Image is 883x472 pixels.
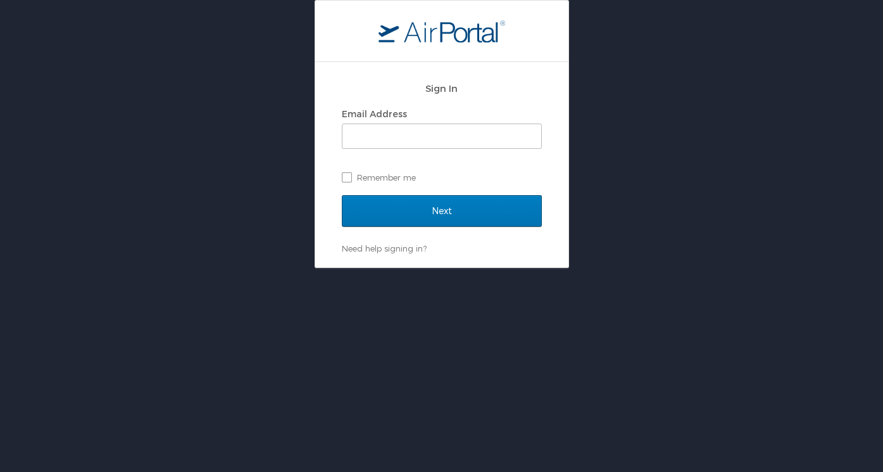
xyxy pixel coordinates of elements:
a: Need help signing in? [342,243,427,253]
label: Remember me [342,168,542,187]
h2: Sign In [342,81,542,96]
label: Email Address [342,108,407,119]
img: logo [379,20,505,42]
input: Next [342,195,542,227]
